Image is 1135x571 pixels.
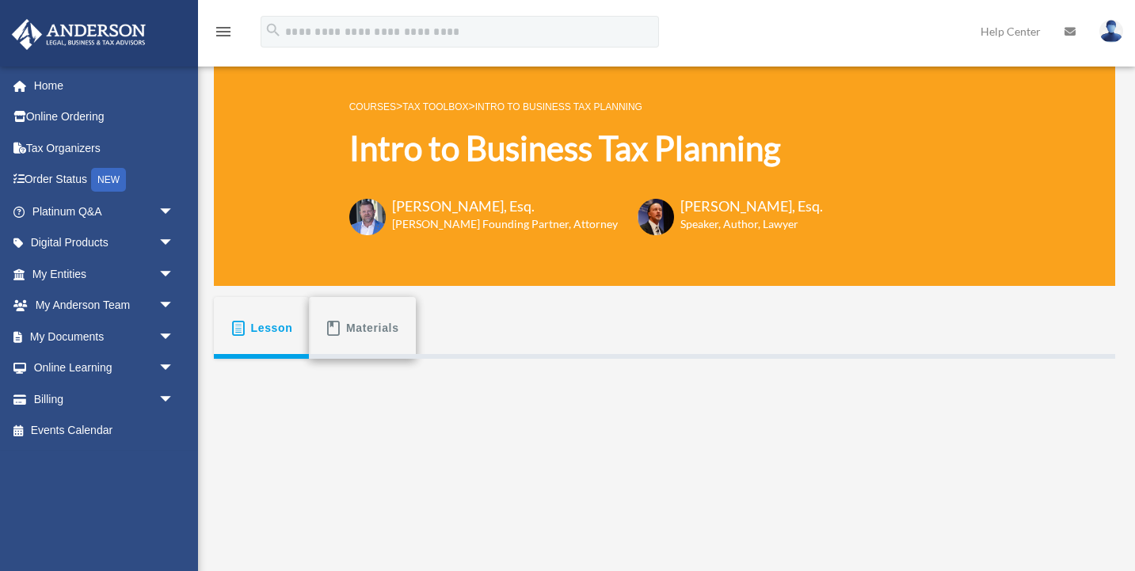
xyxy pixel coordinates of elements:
a: Online Learningarrow_drop_down [11,352,198,384]
span: Lesson [251,314,293,342]
a: Platinum Q&Aarrow_drop_down [11,196,198,227]
span: arrow_drop_down [158,352,190,385]
img: User Pic [1099,20,1123,43]
img: Scott-Estill-Headshot.png [638,199,674,235]
span: arrow_drop_down [158,290,190,322]
a: Order StatusNEW [11,164,198,196]
h1: Intro to Business Tax Planning [349,125,823,172]
a: Tax Toolbox [402,101,468,112]
span: arrow_drop_down [158,383,190,416]
h3: [PERSON_NAME], Esq. [392,196,618,216]
a: My Anderson Teamarrow_drop_down [11,290,198,322]
a: Events Calendar [11,415,198,447]
h3: [PERSON_NAME], Esq. [680,196,823,216]
a: Home [11,70,198,101]
h6: Speaker, Author, Lawyer [680,216,803,232]
a: My Entitiesarrow_drop_down [11,258,198,290]
a: Billingarrow_drop_down [11,383,198,415]
span: Materials [346,314,399,342]
span: arrow_drop_down [158,321,190,353]
div: NEW [91,168,126,192]
a: Online Ordering [11,101,198,133]
a: My Documentsarrow_drop_down [11,321,198,352]
i: search [265,21,282,39]
span: arrow_drop_down [158,227,190,260]
a: Tax Organizers [11,132,198,164]
i: menu [214,22,233,41]
span: arrow_drop_down [158,196,190,228]
img: Anderson Advisors Platinum Portal [7,19,150,50]
span: arrow_drop_down [158,258,190,291]
a: Intro to Business Tax Planning [475,101,642,112]
a: menu [214,28,233,41]
p: > > [349,97,823,116]
img: Toby-circle-head.png [349,199,386,235]
a: COURSES [349,101,396,112]
a: Digital Productsarrow_drop_down [11,227,198,259]
h6: [PERSON_NAME] Founding Partner, Attorney [392,216,618,232]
